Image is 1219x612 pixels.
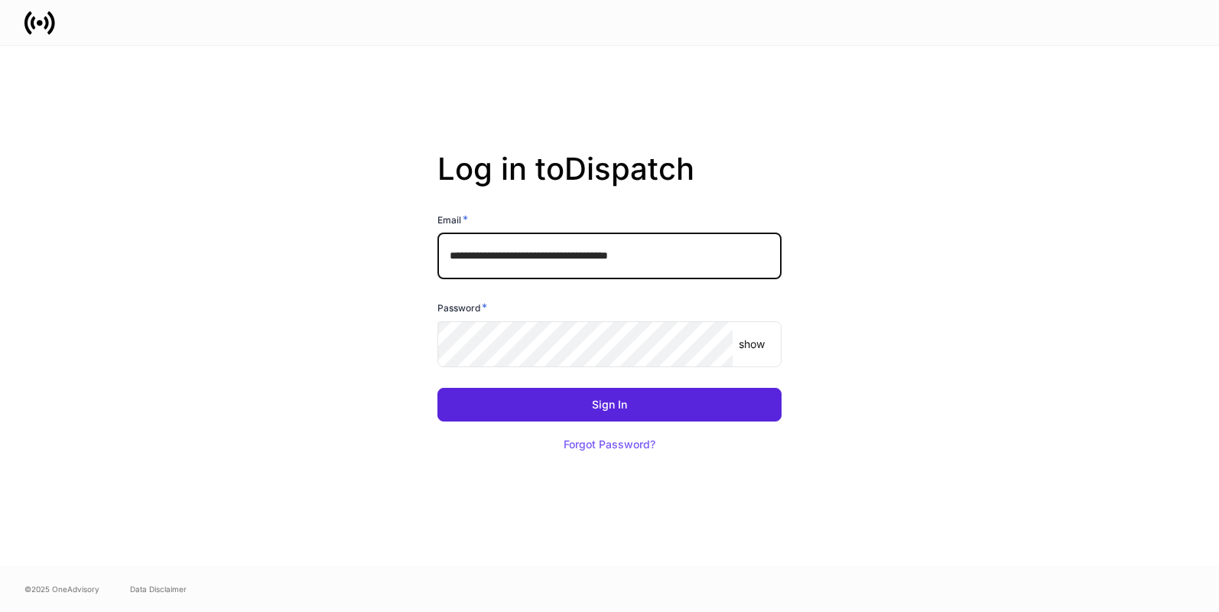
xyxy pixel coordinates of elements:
[564,439,655,450] div: Forgot Password?
[544,428,675,461] button: Forgot Password?
[437,300,487,315] h6: Password
[739,337,765,352] p: show
[24,583,99,595] span: © 2025 OneAdvisory
[437,151,782,212] h2: Log in to Dispatch
[437,212,468,227] h6: Email
[437,388,782,422] button: Sign In
[592,399,627,410] div: Sign In
[130,583,187,595] a: Data Disclaimer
